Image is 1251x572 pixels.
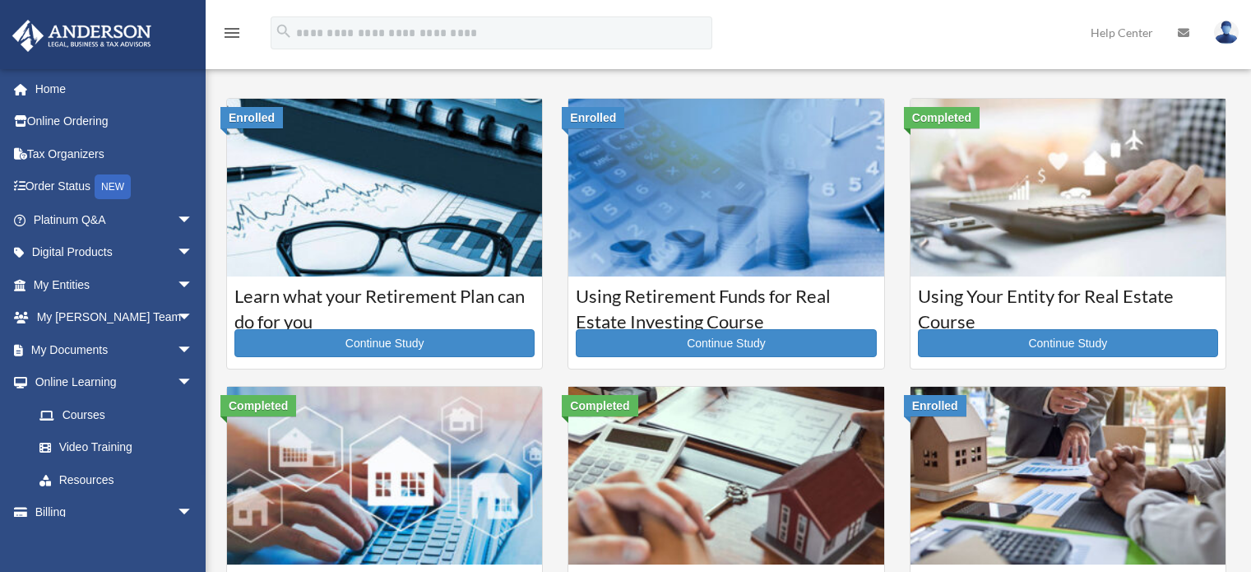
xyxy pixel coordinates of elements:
a: Continue Study [576,329,876,357]
span: arrow_drop_down [177,366,210,400]
a: My Documentsarrow_drop_down [12,333,218,366]
a: Continue Study [234,329,535,357]
a: Continue Study [918,329,1218,357]
a: Tax Organizers [12,137,218,170]
a: My [PERSON_NAME] Teamarrow_drop_down [12,301,218,334]
span: arrow_drop_down [177,236,210,270]
h3: Using Your Entity for Real Estate Course [918,284,1218,325]
span: arrow_drop_down [177,496,210,530]
div: NEW [95,174,131,199]
i: search [275,22,293,40]
h3: Learn what your Retirement Plan can do for you [234,284,535,325]
div: Enrolled [562,107,624,128]
a: Courses [23,398,210,431]
span: arrow_drop_down [177,268,210,302]
a: My Entitiesarrow_drop_down [12,268,218,301]
img: User Pic [1214,21,1239,44]
a: Digital Productsarrow_drop_down [12,236,218,269]
span: arrow_drop_down [177,301,210,335]
a: Platinum Q&Aarrow_drop_down [12,203,218,236]
img: Anderson Advisors Platinum Portal [7,20,156,52]
a: Order StatusNEW [12,170,218,204]
div: Completed [220,395,296,416]
span: arrow_drop_down [177,203,210,237]
a: Video Training [23,431,218,464]
span: arrow_drop_down [177,333,210,367]
a: menu [222,29,242,43]
a: Online Learningarrow_drop_down [12,366,218,399]
div: Completed [562,395,637,416]
a: Online Ordering [12,105,218,138]
h3: Using Retirement Funds for Real Estate Investing Course [576,284,876,325]
a: Resources [23,463,218,496]
div: Enrolled [904,395,966,416]
div: Completed [904,107,980,128]
a: Home [12,72,218,105]
div: Enrolled [220,107,283,128]
a: Billingarrow_drop_down [12,496,218,529]
i: menu [222,23,242,43]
